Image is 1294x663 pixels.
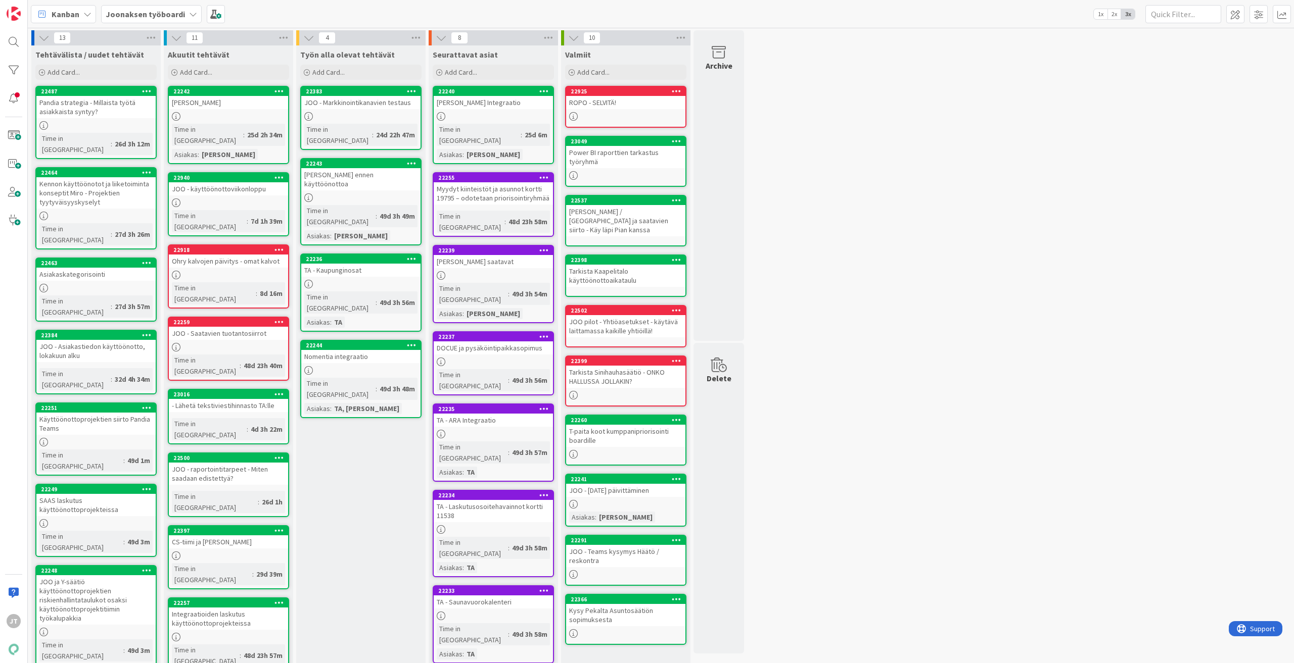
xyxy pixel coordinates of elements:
div: 25d 2h 34m [245,129,285,140]
div: 22502 [571,307,685,314]
div: JOO - käyttöönottoviikonloppu [169,182,288,195]
div: 22259 [169,318,288,327]
div: 49d 3m [125,536,153,547]
span: : [247,424,248,435]
span: Support [21,2,46,14]
a: 22242[PERSON_NAME]Time in [GEOGRAPHIC_DATA]:25d 2h 34mAsiakas:[PERSON_NAME] [168,86,289,164]
div: TA - Saunavuorokalenteri [434,595,553,608]
div: 22291 [566,536,685,545]
div: Asiakas [172,149,198,160]
div: Time in [GEOGRAPHIC_DATA] [172,418,247,440]
div: - Lähetä tekstiviestihinnasto TA:lle [169,399,288,412]
div: 22239 [438,247,553,254]
div: 22487 [36,87,156,96]
div: 22918Ohry kalvojen päivitys - omat kalvot [169,245,288,268]
div: 22464 [36,168,156,177]
div: TA - ARA Integraatio [434,414,553,427]
span: : [463,648,464,659]
div: JOO ja Y-säätiö käyttöönottoprojektien riskienhallintataulukot osaksi käyttöönottoprojektitiimin ... [36,575,156,625]
div: Time in [GEOGRAPHIC_DATA] [172,124,243,146]
div: Power BI raporttien tarkastus työryhmä [566,146,685,168]
a: 22235TA - ARA IntegraatioTime in [GEOGRAPHIC_DATA]:49d 3h 57mAsiakas:TA [433,403,554,482]
div: 22384 [41,332,156,339]
span: : [243,129,245,140]
span: : [330,230,332,241]
div: TA - Laskutusosoitehavainnot kortti 11538 [434,500,553,522]
span: Add Card... [180,68,212,77]
div: 22383 [306,88,421,95]
div: JOO - raportointitarpeet - Miten saadaan edistettyä? [169,463,288,485]
a: 22255Myydyt kiinteistöt ja asunnot kortti 19795 – odotetaan priorisointiryhmääTime in [GEOGRAPHIC... [433,172,554,237]
div: 49d 3h 54m [510,288,550,299]
div: Time in [GEOGRAPHIC_DATA] [39,133,111,155]
div: SAAS laskutus käyttöönottoprojekteissa [36,494,156,516]
div: 22240 [434,87,553,96]
div: Time in [GEOGRAPHIC_DATA] [437,623,508,645]
div: 22243[PERSON_NAME] ennen käyttöönottoa [301,159,421,190]
a: 22397CS-tiimi ja [PERSON_NAME]Time in [GEOGRAPHIC_DATA]:29d 39m [168,525,289,589]
span: : [330,403,332,414]
div: 22240[PERSON_NAME] Integraatio [434,87,553,109]
a: 22234TA - Laskutusosoitehavainnot kortti 11538Time in [GEOGRAPHIC_DATA]:49d 3h 58mAsiakas:TA [433,490,554,577]
div: 22366Kysy Pekalta Asuntosäätiön sopimuksesta [566,595,685,626]
a: 22237DOCUE ja pysäköintipaikkasopimusTime in [GEOGRAPHIC_DATA]:49d 3h 56m [433,331,554,395]
div: Myydyt kiinteistöt ja asunnot kortti 19795 – odotetaan priorisointiryhmää [434,182,553,205]
span: : [111,301,112,312]
div: 22384JOO - Asiakastiedon käyttöönotto, lokakuun alku [36,331,156,362]
div: 49d 3h 58m [510,629,550,640]
img: Visit kanbanzone.com [7,7,21,21]
div: 22255 [434,173,553,182]
span: Add Card... [445,68,477,77]
span: : [595,512,596,523]
div: 22249 [41,486,156,493]
div: Time in [GEOGRAPHIC_DATA] [172,282,256,304]
div: 22240 [438,88,553,95]
div: 49d 3h 56m [377,297,418,308]
div: 49d 3h 57m [510,447,550,458]
span: : [111,374,112,385]
div: 22291 [571,537,685,544]
div: Time in [GEOGRAPHIC_DATA] [172,210,247,232]
input: Quick Filter... [1145,5,1221,23]
span: : [504,216,506,227]
div: 48d 23h 40m [241,360,285,371]
div: Time in [GEOGRAPHIC_DATA] [39,295,111,318]
div: [PERSON_NAME] [464,149,523,160]
div: Tarkista Kaapelitalo käyttöönottoaikataulu [566,265,685,287]
div: 22249 [36,485,156,494]
div: 24d 22h 47m [374,129,418,140]
div: Time in [GEOGRAPHIC_DATA] [39,223,111,245]
div: 29d 39m [254,569,285,580]
div: 22255Myydyt kiinteistöt ja asunnot kortti 19795 – odotetaan priorisointiryhmää [434,173,553,205]
a: 22251Käyttöönottoprojektien siirto Pandia TeamsTime in [GEOGRAPHIC_DATA]:49d 1m [35,402,157,476]
div: Asiakaskategorisointi [36,268,156,281]
div: 22464Kennon käyttöönotot ja liiketoiminta konseptit Miro - Projektien tyytyväisyyskyselyt [36,168,156,209]
div: 27d 3h 57m [112,301,153,312]
div: 23016- Lähetä tekstiviestihinnasto TA:lle [169,390,288,412]
div: 22366 [571,596,685,603]
div: 22537[PERSON_NAME] / [GEOGRAPHIC_DATA] ja saatavien siirto - Käy läpi Pian kanssa [566,196,685,236]
div: 22397 [169,526,288,535]
a: 22366Kysy Pekalta Asuntosäätiön sopimuksesta [565,594,686,645]
div: 27d 3h 26m [112,229,153,240]
div: 22251 [41,404,156,412]
span: : [521,129,522,140]
a: 22918Ohry kalvojen päivitys - omat kalvotTime in [GEOGRAPHIC_DATA]:8d 16m [168,244,289,309]
span: : [252,569,254,580]
div: Time in [GEOGRAPHIC_DATA] [172,491,258,513]
a: 22925ROPO - SELVITÄ! [565,86,686,128]
div: 22234 [438,492,553,499]
div: JOO - Saatavien tuotantosiirrot [169,327,288,340]
div: Asiakas [437,648,463,659]
div: 22242 [173,88,288,95]
b: Joonaksen työboardi [106,9,185,19]
div: 22241 [566,475,685,484]
span: : [123,455,125,466]
div: Ohry kalvojen päivitys - omat kalvot [169,254,288,268]
a: 22240[PERSON_NAME] IntegraatioTime in [GEOGRAPHIC_DATA]:25d 6mAsiakas:[PERSON_NAME] [433,86,554,164]
div: 22260 [571,417,685,424]
div: 48d 23h 57m [241,650,285,661]
div: 22239 [434,246,553,255]
div: 22383 [301,87,421,96]
div: 22399Tarkista Sinihauhasäätiö - ONKO HALLUSSA JOLLAKIN? [566,356,685,388]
